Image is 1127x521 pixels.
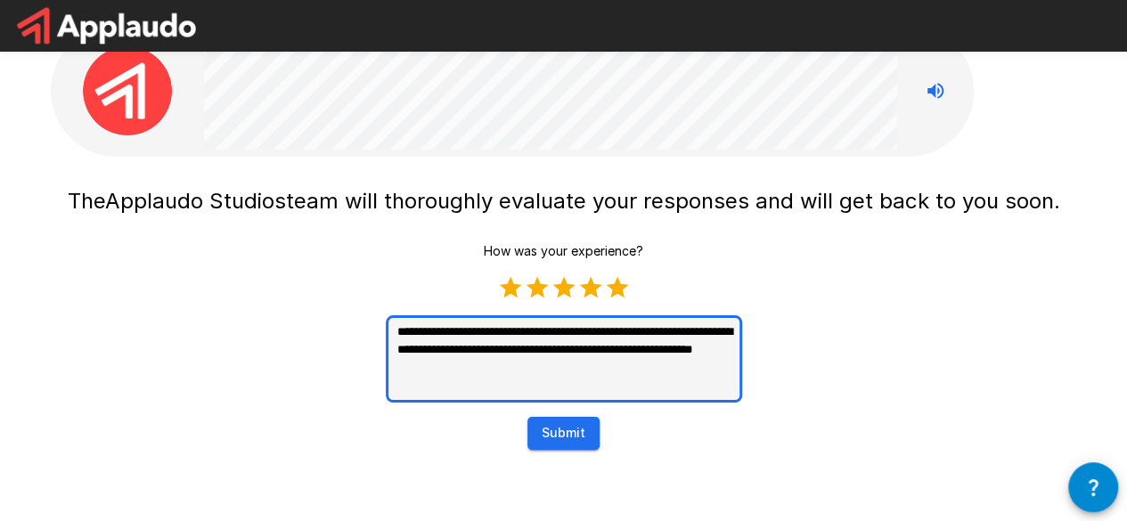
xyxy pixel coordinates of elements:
img: applaudo_avatar.png [83,46,172,135]
button: Submit [527,417,600,450]
button: Stop reading questions aloud [918,73,953,109]
span: The [68,188,105,214]
p: How was your experience? [484,242,643,260]
span: Applaudo Studios [105,188,286,214]
span: team will thoroughly evaluate your responses and will get back to you soon. [286,188,1060,214]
